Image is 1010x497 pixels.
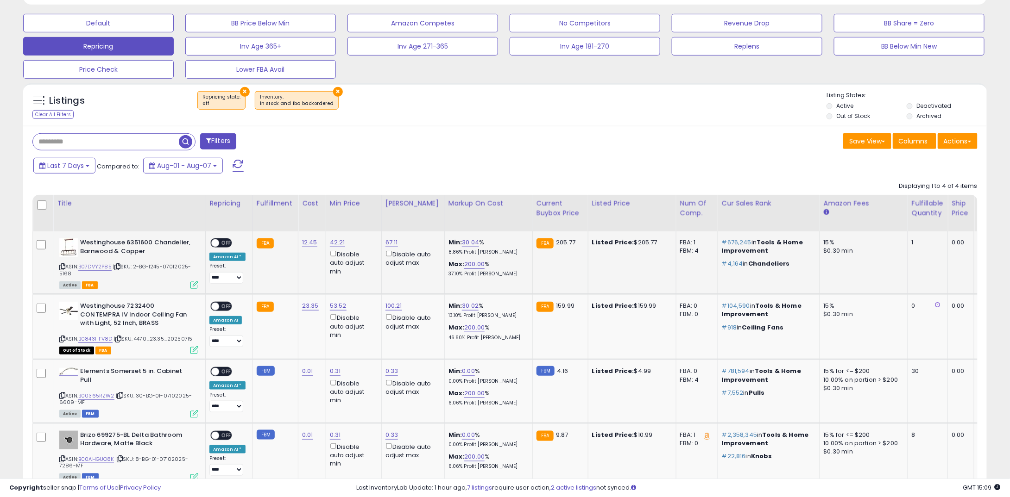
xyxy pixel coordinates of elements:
[938,133,978,149] button: Actions
[722,199,816,208] div: Cur Sales Rank
[916,102,951,110] label: Deactivated
[330,312,374,339] div: Disable auto adjust min
[219,239,234,247] span: OFF
[834,14,985,32] button: BB Share = Zero
[824,247,901,255] div: $0.30 min
[824,310,901,318] div: $0.30 min
[59,455,188,469] span: | SKU: 8-BG-01-07102025-7286-MF
[837,112,871,120] label: Out of Stock
[347,37,498,56] button: Inv Age 271-365
[672,37,822,56] button: Replens
[912,238,941,247] div: 1
[952,238,967,247] div: 0.00
[385,430,398,440] a: 0.33
[330,378,374,405] div: Disable auto adjust min
[330,430,341,440] a: 0.31
[59,302,198,353] div: ASIN:
[742,323,784,332] span: Ceiling Fans
[722,452,813,460] p: in
[672,14,822,32] button: Revenue Drop
[209,392,246,413] div: Preset:
[202,93,240,107] span: Repricing state :
[330,301,347,311] a: 53.52
[97,162,139,171] span: Compared to:
[302,430,313,440] a: 0.01
[448,431,525,448] div: %
[722,388,744,397] span: #7,552
[257,199,294,208] div: Fulfillment
[185,14,336,32] button: BB Price Below Min
[330,441,374,468] div: Disable auto adjust min
[59,347,94,354] span: All listings that are currently out of stock and unavailable for purchase on Amazon
[330,249,374,276] div: Disable auto adjust min
[385,301,402,311] a: 100.21
[722,430,757,439] span: #2,358,345
[464,452,485,461] a: 200.00
[219,431,234,439] span: OFF
[448,367,525,384] div: %
[912,302,941,310] div: 0
[59,238,78,257] img: 41DaJQJIAaL._SL40_.jpg
[722,431,813,447] p: in
[537,302,554,312] small: FBA
[59,302,78,320] img: 31l66PeCViL._SL40_.jpg
[464,389,485,398] a: 200.00
[448,389,465,398] b: Max:
[448,323,525,341] div: %
[209,316,242,324] div: Amazon AI
[537,431,554,441] small: FBA
[592,238,634,247] b: Listed Price:
[257,238,274,248] small: FBA
[592,367,669,375] div: $4.99
[157,161,211,170] span: Aug-01 - Aug-07
[556,238,575,247] span: 205.77
[510,14,660,32] button: No Competitors
[448,323,465,332] b: Max:
[356,484,1001,492] div: Last InventoryLab Update: 1 hour ago, require user action, not synced.
[219,368,234,376] span: OFF
[202,100,240,107] div: off
[912,199,944,218] div: Fulfillable Quantity
[82,410,99,418] span: FBM
[462,238,479,247] a: 30.04
[824,199,904,208] div: Amazon Fees
[209,445,246,454] div: Amazon AI *
[592,367,634,375] b: Listed Price:
[963,483,1001,492] span: 2025-08-15 15:09 GMT
[200,133,236,149] button: Filters
[448,249,525,255] p: 8.86% Profit [PERSON_NAME]
[952,199,970,218] div: Ship Price
[722,238,751,247] span: #676,245
[78,335,113,343] a: B0843HFV8D
[952,302,967,310] div: 0.00
[448,312,525,319] p: 13.10% Profit [PERSON_NAME]
[385,249,437,267] div: Disable auto adjust max
[680,310,711,318] div: FBM: 0
[209,326,246,347] div: Preset:
[302,367,313,376] a: 0.01
[916,112,941,120] label: Archived
[59,263,191,277] span: | SKU: 2-BG-1245-07012025-5168
[257,302,274,312] small: FBA
[23,60,174,79] button: Price Check
[464,323,485,332] a: 200.00
[219,303,234,311] span: OFF
[448,463,525,470] p: 6.06% Profit [PERSON_NAME]
[824,208,829,217] small: Amazon Fees.
[537,199,584,218] div: Current Buybox Price
[209,199,249,208] div: Repricing
[722,452,746,460] span: #22,816
[49,94,85,107] h5: Listings
[448,238,462,247] b: Min:
[80,238,193,258] b: Westinghouse 6351600 Chandelier, Barnwood & Copper
[95,347,111,354] span: FBA
[952,367,967,375] div: 0.00
[448,302,525,319] div: %
[551,483,596,492] a: 2 active listings
[143,158,223,174] button: Aug-01 - Aug-07
[912,367,941,375] div: 30
[722,238,813,255] p: in
[592,301,634,310] b: Listed Price:
[592,431,669,439] div: $10.99
[749,388,765,397] span: Pulls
